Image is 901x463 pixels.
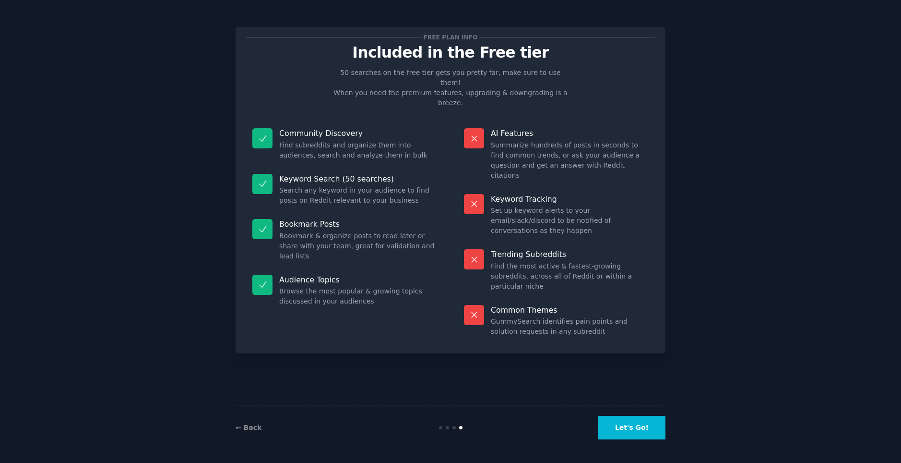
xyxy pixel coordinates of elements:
[491,305,649,315] p: Common Themes
[279,231,437,261] dd: Bookmark & organize posts to read later or share with your team, great for validation and lead lists
[491,206,649,236] dd: Set up keyword alerts to your email/slack/discord to be notified of conversations as they happen
[279,286,437,306] dd: Browse the most popular & growing topics discussed in your audiences
[598,416,665,439] button: Let's Go!
[491,194,649,204] p: Keyword Tracking
[491,317,649,337] dd: GummySearch identifies pain points and solution requests in any subreddit
[246,44,655,61] p: Included in the Free tier
[422,32,479,42] span: Free plan info
[279,219,437,229] p: Bookmark Posts
[491,140,649,181] dd: Summarize hundreds of posts in seconds to find common trends, or ask your audience a question and...
[330,68,571,108] p: 50 searches on the free tier gets you pretty far, make sure to use them! When you need the premiu...
[279,140,437,160] dd: Find subreddits and organize them into audiences, search and analyze them in bulk
[279,128,437,138] p: Community Discovery
[491,261,649,292] dd: Find the most active & fastest-growing subreddits, across all of Reddit or within a particular niche
[491,249,649,259] p: Trending Subreddits
[236,424,261,431] a: ← Back
[491,128,649,138] p: AI Features
[279,174,437,184] p: Keyword Search (50 searches)
[279,275,437,285] p: Audience Topics
[279,185,437,206] dd: Search any keyword in your audience to find posts on Reddit relevant to your business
